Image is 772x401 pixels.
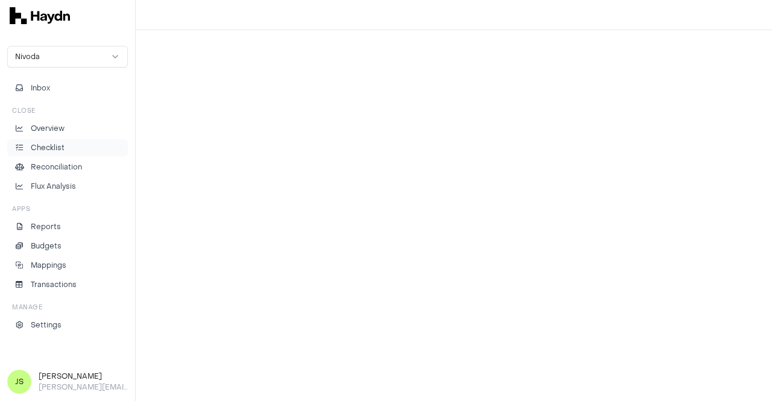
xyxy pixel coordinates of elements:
[12,204,30,213] h3: Apps
[7,139,128,156] a: Checklist
[7,159,128,175] a: Reconciliation
[31,241,62,251] p: Budgets
[7,257,128,274] a: Mappings
[31,221,61,232] p: Reports
[39,371,128,382] h3: [PERSON_NAME]
[31,123,65,134] p: Overview
[31,162,82,172] p: Reconciliation
[7,370,31,394] span: JS
[31,181,76,192] p: Flux Analysis
[7,178,128,195] a: Flux Analysis
[7,218,128,235] a: Reports
[31,320,62,330] p: Settings
[12,303,42,312] h3: Manage
[39,382,128,393] p: [PERSON_NAME][EMAIL_ADDRESS][DOMAIN_NAME]
[31,279,77,290] p: Transactions
[7,276,128,293] a: Transactions
[31,260,66,271] p: Mappings
[7,317,128,333] a: Settings
[31,83,50,93] span: Inbox
[12,106,36,115] h3: Close
[7,238,128,254] a: Budgets
[7,80,128,96] button: Inbox
[31,142,65,153] p: Checklist
[7,120,128,137] a: Overview
[10,7,70,24] img: svg+xml,%3c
